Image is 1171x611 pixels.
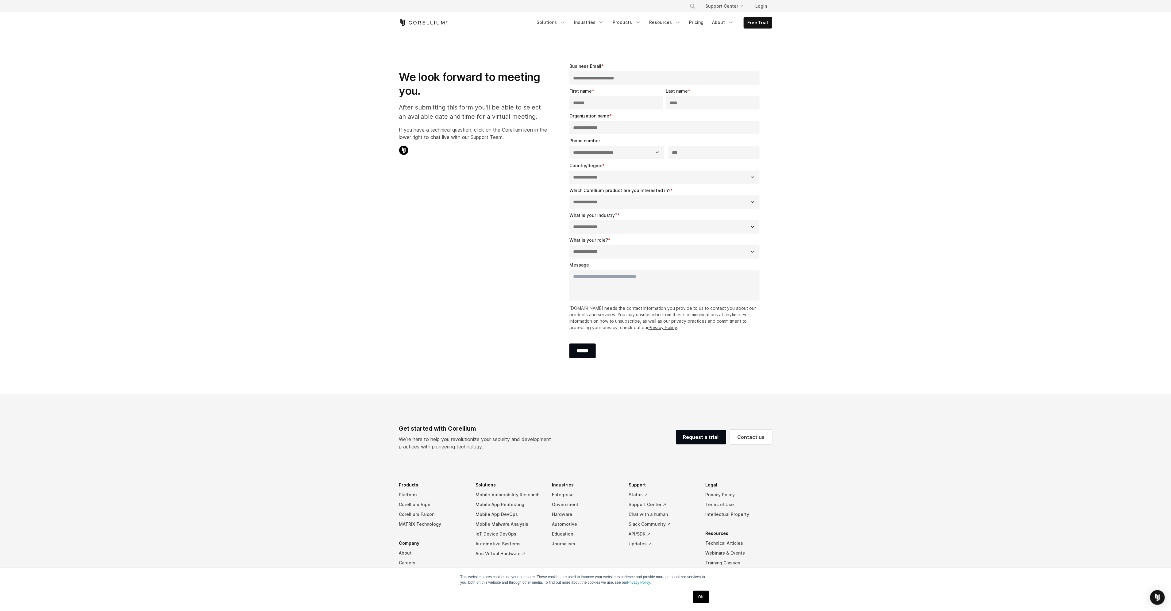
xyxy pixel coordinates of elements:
a: Products [609,17,645,28]
a: Platform [399,490,466,500]
a: IoT Device DevOps [476,529,542,539]
a: Corellium Viper [399,500,466,509]
a: Login [751,1,772,12]
a: Hardware [552,509,619,519]
a: Request a trial [676,430,726,444]
a: Mobile App Pentesting [476,500,542,509]
a: Training Classes [705,558,772,568]
a: Automotive [552,519,619,529]
a: About [399,548,466,558]
div: Navigation Menu [533,17,772,29]
div: Navigation Menu [682,1,772,12]
span: Last name [666,88,688,94]
a: Mobile Vulnerability Research [476,490,542,500]
a: Privacy Policy [705,490,772,500]
a: Webinars & Events [705,548,772,558]
a: Chat with a human [629,509,695,519]
a: OK [693,591,709,603]
span: What is your industry? [569,213,617,218]
span: First name [569,88,592,94]
a: Solutions [533,17,569,28]
a: Contact us [730,430,772,444]
button: Search [687,1,698,12]
img: Corellium Chat Icon [399,146,408,155]
a: About [709,17,738,28]
h1: We look forward to meeting you. [399,70,547,98]
a: Privacy Policy. [627,580,651,585]
span: Message [569,262,589,267]
p: This website stores cookies on your computer. These cookies are used to improve your website expe... [460,574,711,585]
a: Technical Articles [705,538,772,548]
a: Updates ↗ [629,539,695,549]
p: [DOMAIN_NAME] needs the contact information you provide to us to contact you about our products a... [569,305,762,331]
a: MATRIX Technology [399,519,466,529]
div: Open Intercom Messenger [1150,590,1165,605]
a: Careers [399,558,466,568]
p: We’re here to help you revolutionize your security and development practices with pioneering tech... [399,436,556,450]
a: API/SDK ↗ [629,529,695,539]
span: What is your role? [569,237,608,243]
a: Terms of Use [705,500,772,509]
p: After submitting this form you'll be able to select an available date and time for a virtual meet... [399,103,547,121]
span: Organization name [569,113,609,118]
a: Resources [646,17,684,28]
a: Education [552,529,619,539]
a: Government [552,500,619,509]
a: Industries [571,17,608,28]
a: Free Trial [744,17,772,28]
div: Get started with Corellium [399,424,556,433]
span: Which Corellium product are you interested in? [569,188,670,193]
a: Mobile App DevOps [476,509,542,519]
a: Journalism [552,539,619,549]
a: Mobile Malware Analysis [476,519,542,529]
a: Automotive Systems [476,539,542,549]
a: Pricing [686,17,707,28]
a: Corellium Home [399,19,448,26]
a: Support Center [701,1,748,12]
a: Corellium Falcon [399,509,466,519]
p: If you have a technical question, click on the Corellium icon in the lower right to chat live wit... [399,126,547,141]
a: Intellectual Property [705,509,772,519]
a: Arm Virtual Hardware ↗ [476,549,542,559]
a: Status ↗ [629,490,695,500]
a: Enterprise [552,490,619,500]
span: Business Email [569,63,601,69]
a: Slack Community ↗ [629,519,695,529]
span: Phone number [569,138,600,143]
span: Country/Region [569,163,602,168]
a: Support Center ↗ [629,500,695,509]
a: Privacy Policy [649,325,677,330]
